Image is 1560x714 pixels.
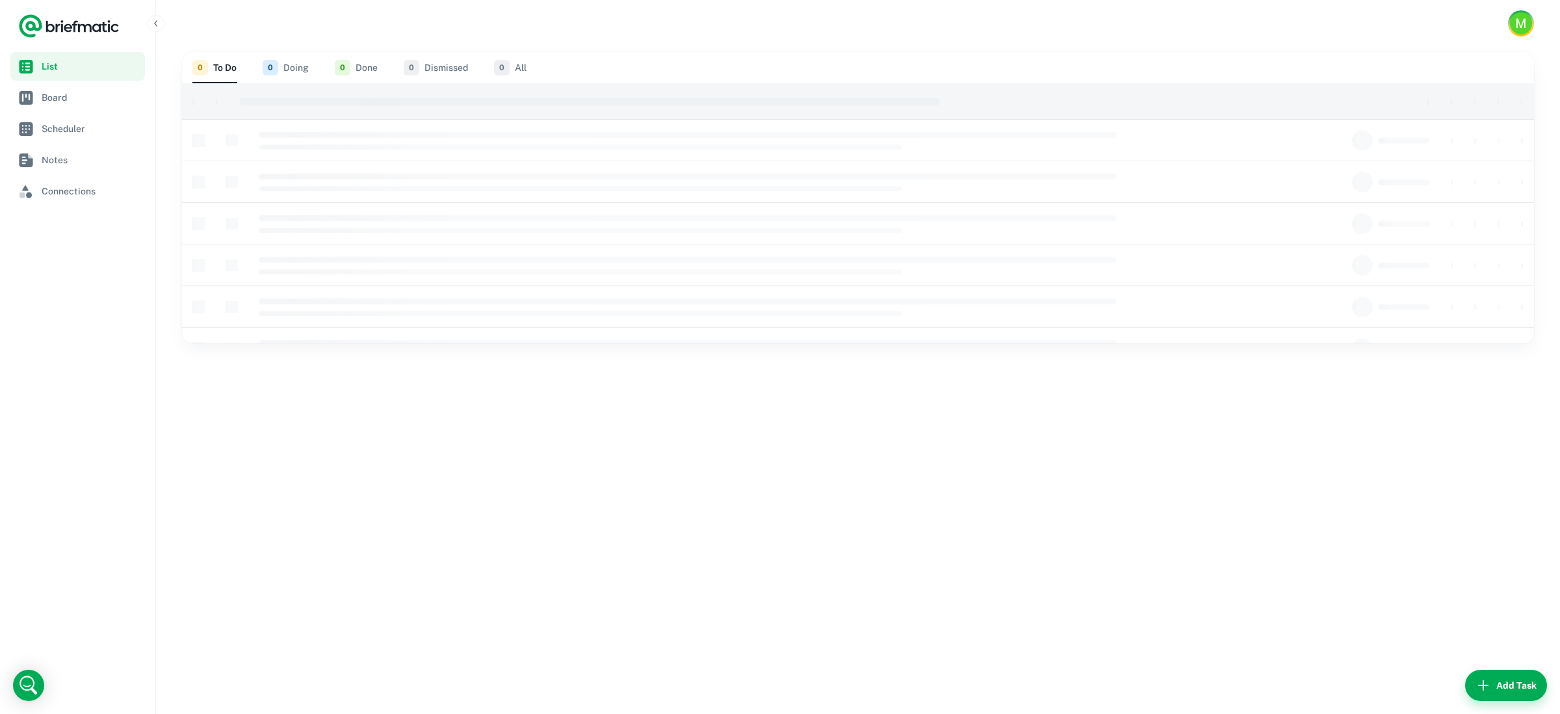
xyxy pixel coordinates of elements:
[42,59,140,73] span: List
[10,177,145,205] a: Connections
[42,153,140,167] span: Notes
[13,670,44,701] div: Open Intercom Messenger
[1510,12,1532,34] div: M
[263,60,278,75] span: 0
[1465,670,1547,701] button: Add Task
[18,13,120,39] a: Logo
[1508,10,1534,36] button: Account button
[404,60,419,75] span: 0
[10,114,145,143] a: Scheduler
[42,184,140,198] span: Connections
[494,60,510,75] span: 0
[10,146,145,174] a: Notes
[335,60,350,75] span: 0
[192,52,237,83] button: To Do
[494,52,526,83] button: All
[335,52,378,83] button: Done
[192,60,208,75] span: 0
[263,52,309,83] button: Doing
[404,52,468,83] button: Dismissed
[42,90,140,105] span: Board
[42,122,140,136] span: Scheduler
[10,83,145,112] a: Board
[10,52,145,81] a: List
